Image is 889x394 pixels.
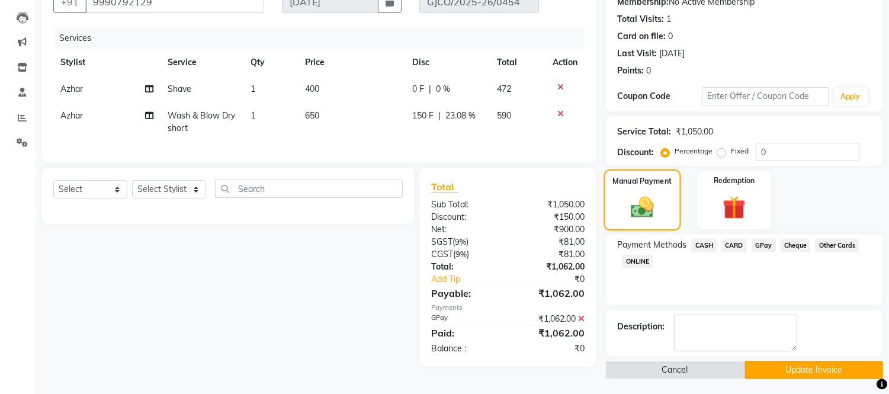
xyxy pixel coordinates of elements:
span: 650 [306,110,320,121]
div: ( ) [422,248,508,261]
div: 0 [668,30,673,43]
label: Manual Payment [613,175,672,187]
div: Discount: [422,211,508,223]
span: 1 [251,84,255,94]
span: Payment Methods [617,239,686,251]
label: Redemption [714,175,755,186]
div: GPay [422,313,508,325]
span: 590 [497,110,511,121]
div: ₹1,062.00 [508,326,594,340]
label: Percentage [675,146,713,156]
div: Last Visit: [617,47,657,60]
span: 1 [251,110,255,121]
button: Apply [834,88,868,105]
th: Service [161,49,243,76]
span: Cheque [781,239,811,252]
span: Azhar [60,84,83,94]
th: Stylist [53,49,161,76]
span: 0 % [436,83,450,95]
img: _gift.svg [715,193,753,222]
button: Update Invoice [744,361,883,379]
span: 472 [497,84,511,94]
div: Total Visits: [617,13,664,25]
div: Description: [617,321,665,333]
span: CARD [721,239,747,252]
input: Enter Offer / Coupon Code [702,87,829,105]
div: ₹1,050.00 [508,198,594,211]
div: ₹1,062.00 [508,313,594,325]
label: Fixed [731,146,749,156]
div: 1 [666,13,671,25]
div: Paid: [422,326,508,340]
div: ( ) [422,236,508,248]
span: Azhar [60,110,83,121]
div: ₹1,062.00 [508,286,594,300]
th: Price [299,49,405,76]
div: ₹0 [522,273,594,286]
span: SGST [431,236,452,247]
div: Points: [617,65,644,77]
span: 23.08 % [445,110,476,122]
div: ₹81.00 [508,248,594,261]
div: 0 [646,65,651,77]
span: Shave [168,84,191,94]
span: | [429,83,431,95]
span: ONLINE [622,255,653,268]
th: Disc [405,49,490,76]
div: Sub Total: [422,198,508,211]
th: Qty [243,49,299,76]
div: ₹0 [508,342,594,355]
div: ₹1,062.00 [508,261,594,273]
div: Services [54,27,593,49]
div: [DATE] [659,47,685,60]
span: CASH [691,239,717,252]
span: 0 F [412,83,424,95]
div: ₹1,050.00 [676,126,713,138]
span: Total [431,181,458,193]
input: Search [215,180,403,198]
div: Total: [422,261,508,273]
span: 150 F [412,110,434,122]
span: | [438,110,441,122]
span: CGST [431,249,453,260]
div: ₹150.00 [508,211,594,223]
span: GPay [752,239,776,252]
span: Other Cards [815,239,859,252]
button: Cancel [605,361,744,379]
span: 9% [455,237,466,246]
a: Add Tip [422,273,522,286]
div: Net: [422,223,508,236]
span: 9% [455,249,467,259]
span: 400 [306,84,320,94]
div: ₹81.00 [508,236,594,248]
img: _cash.svg [624,194,661,221]
th: Total [490,49,545,76]
div: Payments [431,303,585,313]
div: Payable: [422,286,508,300]
div: ₹900.00 [508,223,594,236]
div: Balance : [422,342,508,355]
div: Card on file: [617,30,666,43]
div: Discount: [617,146,654,159]
th: Action [545,49,585,76]
div: Coupon Code [617,90,702,102]
span: Wash & Blow Dry short [168,110,235,133]
div: Service Total: [617,126,671,138]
